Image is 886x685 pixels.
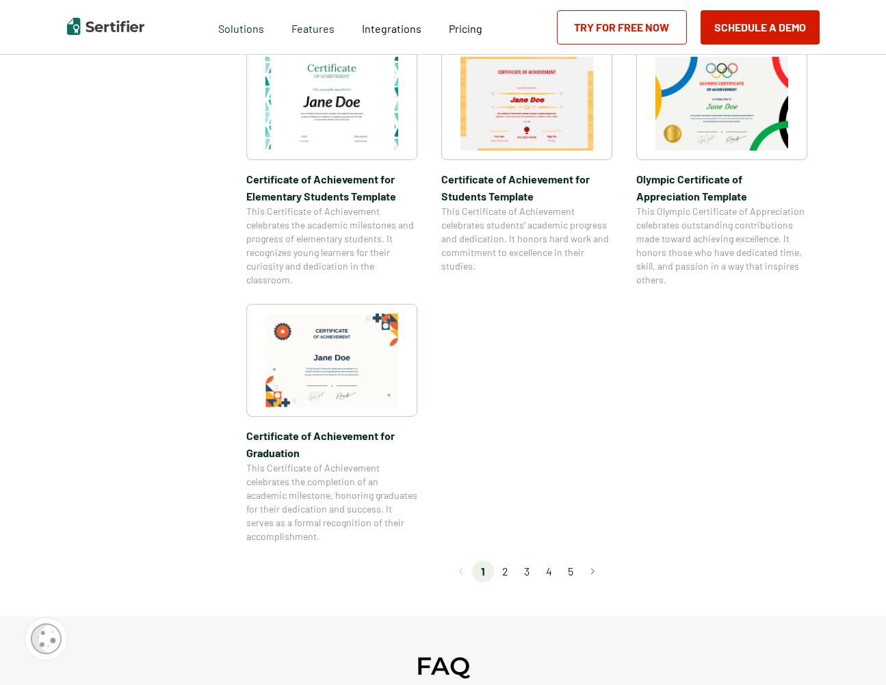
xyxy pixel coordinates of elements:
a: Certificate of Achievement for Elementary Students TemplateCertificate of Achievement for Element... [246,47,417,287]
a: Olympic Certificate of Appreciation​ TemplateOlympic Certificate of Appreciation​ TemplateThis Ol... [636,47,807,287]
span: This Olympic Certificate of Appreciation celebrates outstanding contributions made toward achievi... [636,205,807,287]
li: page 3 [516,560,538,582]
iframe: Chat Widget [818,619,886,685]
span: Pricing [449,22,482,35]
a: Try for Free Now [557,10,687,44]
img: Certificate of Achievement for Graduation [265,313,398,407]
span: This Certificate of Achievement celebrates the academic milestones and progress of elementary stu... [246,205,417,287]
span: Certificate of Achievement for Elementary Students Template [246,170,417,205]
img: Olympic Certificate of Appreciation​ Template [655,57,788,151]
li: page 2 [494,560,516,582]
img: Cookie Popup Icon [31,623,62,654]
button: Go to previous page [450,560,472,582]
li: page 5 [560,560,582,582]
button: Go to next page [582,560,603,582]
span: Solutions [218,18,264,36]
span: This Certificate of Achievement celebrates students’ academic progress and dedication. It honors ... [441,205,612,273]
a: Integrations [362,18,421,36]
button: Schedule a Demo [701,10,820,44]
span: This Certificate of Achievement celebrates the completion of an academic milestone, honoring grad... [246,461,417,543]
a: Pricing [449,18,482,36]
img: Sertifier | Digital Credentialing Platform [67,18,144,35]
span: Features [291,18,335,36]
img: Certificate of Achievement for Elementary Students Template [265,57,398,151]
span: Certificate of Achievement for Students Template [441,170,612,205]
span: Olympic Certificate of Appreciation​ Template [636,170,807,205]
span: Integrations [362,22,421,35]
a: Certificate of Achievement for Students TemplateCertificate of Achievement for Students TemplateT... [441,47,612,287]
img: Certificate of Achievement for Students Template [460,57,593,151]
li: page 1 [472,560,494,582]
span: Certificate of Achievement for Graduation [246,427,417,461]
h2: FAQ [416,651,470,681]
li: page 4 [538,560,560,582]
a: Certificate of Achievement for GraduationCertificate of Achievement for GraduationThis Certificat... [246,304,417,543]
